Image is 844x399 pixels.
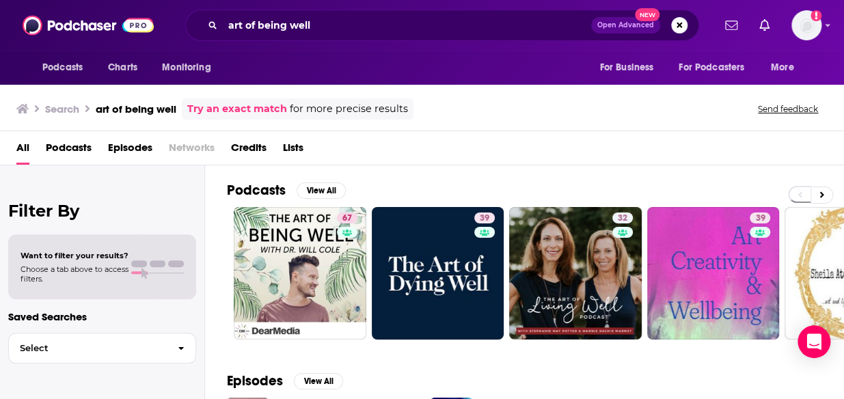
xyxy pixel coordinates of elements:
a: 39 [750,212,770,223]
h2: Podcasts [227,182,286,199]
button: open menu [761,55,811,81]
button: open menu [33,55,100,81]
p: Saved Searches [8,310,196,323]
a: Podcasts [46,137,92,165]
a: 67 [234,207,366,340]
h2: Filter By [8,201,196,221]
span: 32 [618,212,627,225]
a: PodcastsView All [227,182,346,199]
a: Try an exact match [187,101,287,117]
button: open menu [670,55,764,81]
input: Search podcasts, credits, & more... [223,14,591,36]
button: Send feedback [754,103,822,115]
span: 39 [755,212,765,225]
span: Monitoring [162,58,210,77]
span: Charts [108,58,137,77]
a: All [16,137,29,165]
h3: Search [45,102,79,115]
a: 39 [474,212,495,223]
a: Credits [231,137,267,165]
button: open menu [590,55,670,81]
button: open menu [152,55,228,81]
a: Show notifications dropdown [754,14,775,37]
span: Open Advanced [597,22,654,29]
span: Logged in as megcassidy [791,10,821,40]
div: Open Intercom Messenger [798,325,830,358]
svg: Add a profile image [811,10,821,21]
span: Networks [169,137,215,165]
button: Select [8,333,196,363]
img: User Profile [791,10,821,40]
button: Open AdvancedNew [591,17,660,33]
a: 32 [612,212,633,223]
a: Episodes [108,137,152,165]
span: Select [9,344,167,353]
div: Search podcasts, credits, & more... [185,10,699,41]
span: Choose a tab above to access filters. [21,264,128,284]
a: Lists [283,137,303,165]
span: More [771,58,794,77]
a: 67 [337,212,357,223]
a: Show notifications dropdown [720,14,743,37]
h2: Episodes [227,372,283,389]
h3: art of being well [96,102,176,115]
a: Charts [99,55,146,81]
button: Show profile menu [791,10,821,40]
button: View All [297,182,346,199]
span: 39 [480,212,489,225]
a: EpisodesView All [227,372,343,389]
span: Podcasts [42,58,83,77]
a: 32 [509,207,642,340]
img: Podchaser - Follow, Share and Rate Podcasts [23,12,154,38]
a: 39 [372,207,504,340]
span: Want to filter your results? [21,251,128,260]
span: 67 [342,212,352,225]
button: View All [294,373,343,389]
span: for more precise results [290,101,408,117]
span: For Podcasters [679,58,744,77]
span: For Business [599,58,653,77]
span: New [635,8,659,21]
a: 39 [647,207,780,340]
